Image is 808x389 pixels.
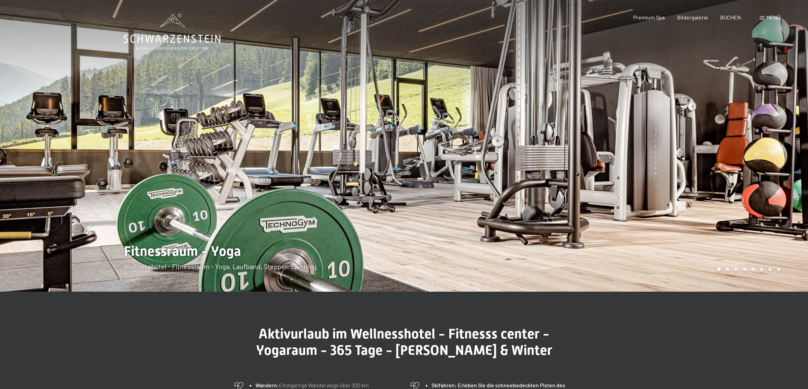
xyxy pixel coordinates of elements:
div: Carousel Page 3 [734,267,738,271]
strong: Wandern: [255,382,279,388]
div: Carousel Page 8 [777,267,781,271]
div: Carousel Page 2 [726,267,729,271]
span: Aktivurlaub im Wellnesshotel - Fitnesss center - Yogaraum - 365 Tage - [PERSON_NAME] & Winter [256,326,552,358]
div: Carousel Pagination [715,267,781,271]
span: Menü [766,14,781,20]
div: Carousel Page 4 [743,267,746,271]
a: Premium Spa [633,14,665,20]
a: Bildergalerie [677,14,708,20]
a: BUCHEN [720,14,741,20]
div: Carousel Page 7 [768,267,772,271]
div: Carousel Page 5 [751,267,755,271]
div: Carousel Page 1 (Current Slide) [717,267,721,271]
strong: Skifahren: [432,382,457,388]
div: Carousel Page 6 [760,267,764,271]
